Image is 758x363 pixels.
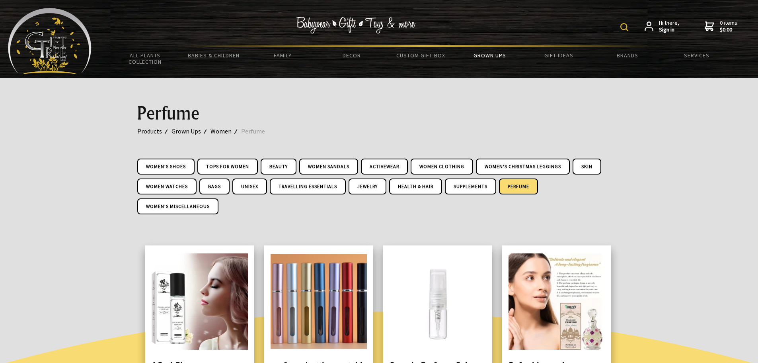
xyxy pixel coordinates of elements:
h1: Perfume [137,104,621,123]
a: Babies & Children [179,47,248,64]
img: Babywear - Gifts - Toys & more [296,17,416,33]
a: Women Clothing [411,159,473,175]
a: Supplements [445,179,496,194]
a: Grown Ups [455,47,524,64]
img: product search [620,23,628,31]
a: Women [210,126,241,136]
a: Brands [593,47,662,64]
strong: Sign in [659,26,679,33]
a: Custom Gift Box [386,47,455,64]
a: Bags [199,179,230,194]
a: Hi there,Sign in [645,20,679,33]
a: Travelling Essentials [270,179,346,194]
a: Health & Hair [389,179,442,194]
a: UniSex [232,179,267,194]
a: Perfume [241,126,275,136]
a: ActiveWear [361,159,408,175]
a: Tops for Women [197,159,258,175]
a: Women Watches [137,179,197,194]
a: Perfume [499,179,538,194]
a: Women's Christmas Leggings [476,159,570,175]
a: Women's shoes [137,159,195,175]
a: Women Sandals [299,159,358,175]
span: 0 items [720,19,737,33]
a: Grown Ups [171,126,210,136]
a: Women's Miscellaneous [137,198,218,214]
a: 0 items$0.00 [705,20,737,33]
span: Hi there, [659,20,679,33]
a: Beauty [261,159,296,175]
a: Family [248,47,317,64]
a: Skin [573,159,601,175]
a: Services [662,47,731,64]
a: All Plants Collection [111,47,179,70]
a: Products [137,126,171,136]
img: Babyware - Gifts - Toys and more... [8,8,92,74]
a: Decor [317,47,386,64]
strong: $0.00 [720,26,737,33]
a: Gift Ideas [524,47,593,64]
a: Jewelry [349,179,386,194]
